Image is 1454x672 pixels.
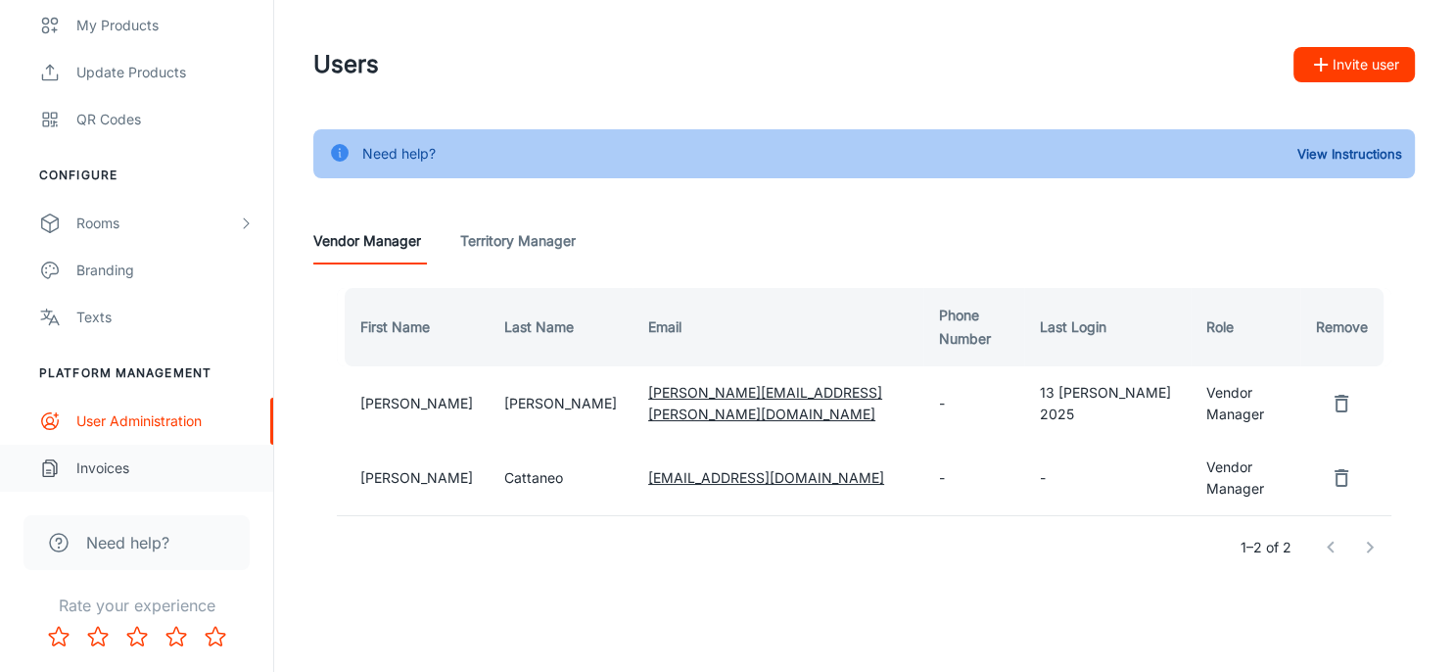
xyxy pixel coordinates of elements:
[1300,288,1391,366] th: Remove
[923,288,1024,366] th: Phone Number
[76,457,254,479] div: Invoices
[117,617,157,656] button: Rate 3 star
[157,617,196,656] button: Rate 4 star
[313,217,421,264] a: Vendor Manager
[16,594,258,617] p: Rate your experience
[1024,366,1192,441] td: 13 [PERSON_NAME] 2025
[460,217,576,264] a: Territory Manager
[1293,47,1415,82] button: Invite user
[76,109,254,130] div: QR Codes
[1322,384,1361,423] button: remove user
[633,288,923,366] th: Email
[78,617,117,656] button: Rate 2 star
[1322,458,1361,498] button: remove user
[196,617,235,656] button: Rate 5 star
[489,366,633,441] td: [PERSON_NAME]
[76,410,254,432] div: User Administration
[648,384,882,422] a: [PERSON_NAME][EMAIL_ADDRESS][PERSON_NAME][DOMAIN_NAME]
[76,62,254,83] div: Update Products
[313,47,379,82] h1: Users
[1191,441,1300,515] td: Vendor Manager
[489,288,633,366] th: Last Name
[1191,288,1300,366] th: Role
[1024,441,1192,515] td: -
[337,288,489,366] th: First Name
[923,366,1024,441] td: -
[1024,288,1192,366] th: Last Login
[1292,139,1407,168] button: View Instructions
[648,469,884,486] a: [EMAIL_ADDRESS][DOMAIN_NAME]
[362,135,436,172] div: Need help?
[337,441,489,515] td: [PERSON_NAME]
[1191,366,1300,441] td: Vendor Manager
[39,617,78,656] button: Rate 1 star
[76,213,238,234] div: Rooms
[489,441,633,515] td: Cattaneo
[76,15,254,36] div: My Products
[337,366,489,441] td: [PERSON_NAME]
[923,441,1024,515] td: -
[1241,537,1291,558] p: 1–2 of 2
[76,307,254,328] div: Texts
[76,260,254,281] div: Branding
[86,531,169,554] span: Need help?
